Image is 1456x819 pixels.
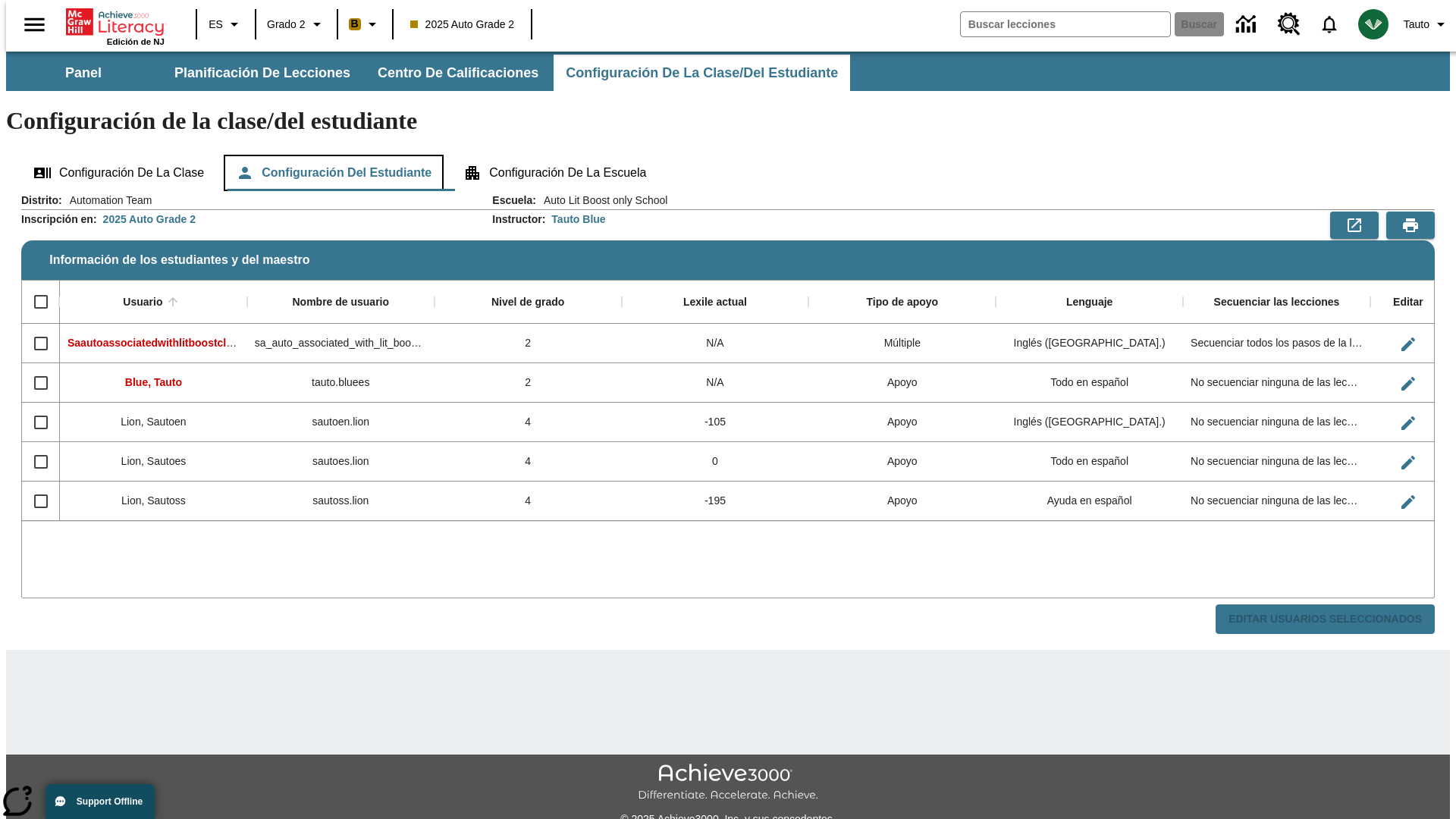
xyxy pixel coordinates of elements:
div: Inglés (EE. UU.) [996,403,1183,442]
span: Lion, Sautoss [121,494,186,507]
div: Tipo de apoyo [866,296,938,309]
button: Configuración del estudiante [224,155,444,191]
button: Editar Usuario [1393,487,1423,517]
button: Abrir el menú lateral [12,2,57,47]
button: Centro de calificaciones [366,55,551,91]
button: Editar Usuario [1393,447,1423,478]
button: Grado: Grado 2, Elige un grado [261,11,332,38]
a: Centro de recursos, Se abrirá en una pestaña nueva. [1269,4,1310,45]
div: sautoes.lion [247,442,435,482]
div: sautoen.lion [247,403,435,442]
h2: Instructor : [492,213,545,226]
div: Apoyo [808,363,996,403]
div: Nivel de grado [491,296,564,309]
div: Editar [1393,296,1423,309]
div: 4 [435,442,622,482]
div: Nombre de usuario [292,296,389,309]
button: Planificación de lecciones [162,55,362,91]
h2: Inscripción en : [21,213,97,226]
h2: Escuela : [492,194,536,207]
button: Vista previa de impresión [1386,212,1435,239]
div: 4 [435,482,622,521]
div: Todo en español [996,442,1183,482]
button: Editar Usuario [1393,408,1423,438]
div: Subbarra de navegación [6,52,1450,91]
div: -195 [622,482,809,521]
div: Tauto Blue [551,212,605,227]
button: Exportar a CSV [1330,212,1379,239]
div: N/A [622,324,809,363]
span: Edición de NJ [107,37,165,46]
div: Apoyo [808,482,996,521]
span: Planificación de lecciones [174,64,350,82]
button: Perfil/Configuración [1398,11,1456,38]
span: Saautoassociatedwithlitboostcl, Saautoassociatedwithlitboostcl [67,337,391,349]
span: Tauto [1404,17,1429,33]
div: 2 [435,324,622,363]
button: Panel [8,55,159,91]
div: sautoss.lion [247,482,435,521]
div: Todo en español [996,363,1183,403]
a: Centro de información [1227,4,1269,45]
div: No secuenciar ninguna de las lecciones [1183,482,1370,521]
button: Configuración de la clase/del estudiante [554,55,850,91]
span: Automation Team [62,193,152,208]
div: Apoyo [808,403,996,442]
div: No secuenciar ninguna de las lecciones [1183,363,1370,403]
span: Blue, Tauto [125,376,182,388]
div: Información de los estudiantes y del maestro [21,193,1435,635]
div: Subbarra de navegación [6,55,852,91]
div: 2025 Auto Grade 2 [103,212,196,227]
span: Auto Lit Boost only School [536,193,667,208]
span: Panel [65,64,102,82]
span: 2025 Auto Grade 2 [410,17,515,33]
div: Secuenciar todos los pasos de la lección [1183,324,1370,363]
div: Lexile actual [683,296,747,309]
span: Configuración de la clase/del estudiante [566,64,838,82]
button: Escoja un nuevo avatar [1349,5,1398,44]
a: Notificaciones [1310,5,1349,44]
div: Secuenciar las lecciones [1214,296,1340,309]
div: Usuario [123,296,162,309]
div: Configuración de la clase/del estudiante [21,155,1435,191]
span: ES [209,17,223,33]
span: Support Offline [77,796,143,807]
input: Buscar campo [961,12,1170,36]
img: Achieve3000 Differentiate Accelerate Achieve [638,764,818,802]
div: 0 [622,442,809,482]
button: Configuración de la clase [21,155,216,191]
button: Editar Usuario [1393,329,1423,359]
div: 2 [435,363,622,403]
button: Editar Usuario [1393,369,1423,399]
button: Boost El color de la clase es anaranjado claro. Cambiar el color de la clase. [343,11,388,38]
span: Información de los estudiantes y del maestro [49,253,309,267]
div: -105 [622,403,809,442]
div: N/A [622,363,809,403]
img: avatar image [1358,9,1389,39]
button: Lenguaje: ES, Selecciona un idioma [202,11,250,38]
div: sa_auto_associated_with_lit_boost_classes [247,324,435,363]
div: Lenguaje [1066,296,1112,309]
button: Configuración de la escuela [451,155,658,191]
span: B [351,14,359,33]
div: No secuenciar ninguna de las lecciones [1183,403,1370,442]
div: Ayuda en español [996,482,1183,521]
span: Lion, Sautoen [121,416,186,428]
div: tauto.bluees [247,363,435,403]
div: Múltiple [808,324,996,363]
span: Lion, Sautoes [121,455,187,467]
div: Portada [66,5,165,46]
div: No secuenciar ninguna de las lecciones [1183,442,1370,482]
a: Portada [66,7,165,37]
span: Grado 2 [267,17,306,33]
button: Support Offline [45,784,155,819]
div: 4 [435,403,622,442]
span: Centro de calificaciones [378,64,538,82]
h2: Distrito : [21,194,62,207]
h1: Configuración de la clase/del estudiante [6,107,1450,135]
div: Inglés (EE. UU.) [996,324,1183,363]
div: Apoyo [808,442,996,482]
